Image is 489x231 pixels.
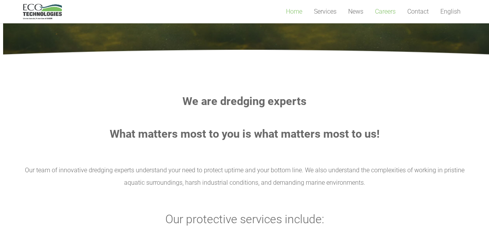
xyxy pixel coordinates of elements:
span: English [440,8,461,15]
h3: Our protective services include: [23,212,466,226]
span: Home [286,8,302,15]
strong: We are dredging experts [182,94,307,108]
a: logo_EcoTech_ASDR_RGB [23,4,62,19]
span: Contact [407,8,429,15]
span: Services [314,8,337,15]
strong: What matters most to you is what matters most to us! [110,127,380,140]
span: News [348,8,363,15]
p: Our team of innovative dredging experts understand your need to protect uptime and your bottom li... [23,164,466,189]
span: Careers [375,8,396,15]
